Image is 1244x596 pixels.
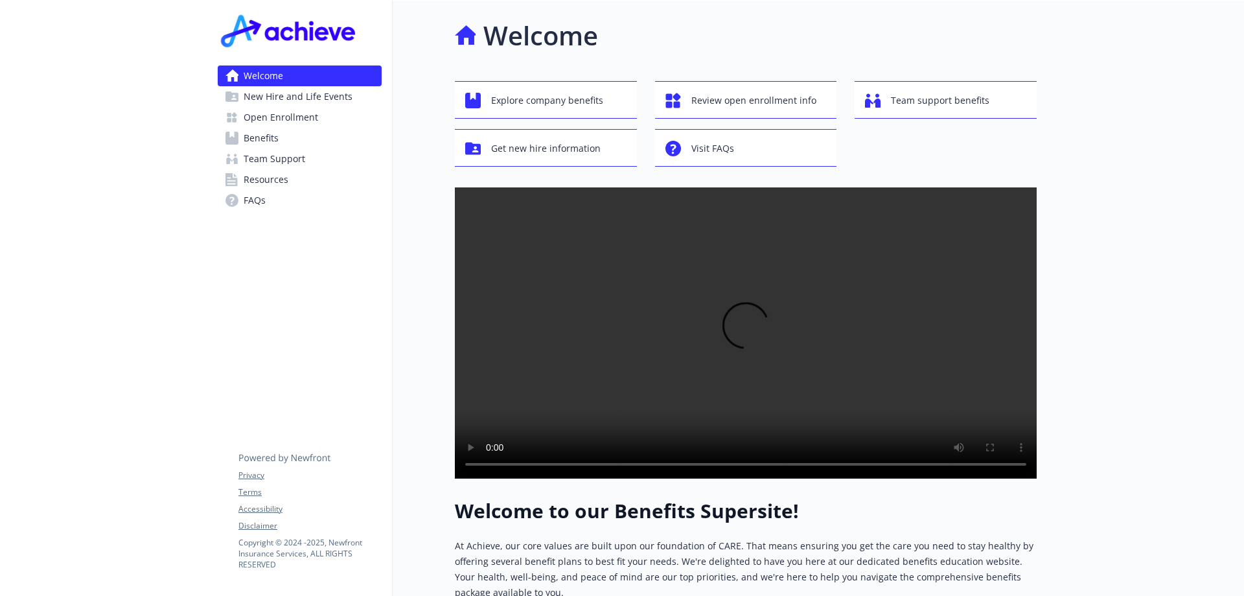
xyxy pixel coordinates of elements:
h1: Welcome to our Benefits Supersite! [455,499,1037,523]
span: New Hire and Life Events [244,86,352,107]
a: Open Enrollment [218,107,382,128]
span: Get new hire information [491,136,601,161]
span: Visit FAQs [691,136,734,161]
h1: Welcome [483,16,598,55]
button: Team support benefits [855,81,1037,119]
span: Team Support [244,149,305,169]
span: FAQs [244,190,266,211]
a: Team Support [218,149,382,169]
a: FAQs [218,190,382,211]
span: Benefits [244,128,279,149]
button: Get new hire information [455,129,637,167]
span: Open Enrollment [244,107,318,128]
a: Privacy [238,470,381,481]
span: Welcome [244,66,283,86]
span: Team support benefits [891,88,989,113]
span: Review open enrollment info [691,88,816,113]
button: Review open enrollment info [655,81,837,119]
a: Benefits [218,128,382,149]
button: Visit FAQs [655,129,837,167]
a: Welcome [218,66,382,86]
a: Resources [218,169,382,190]
p: Copyright © 2024 - 2025 , Newfront Insurance Services, ALL RIGHTS RESERVED [238,537,381,570]
a: Disclaimer [238,520,381,532]
span: Explore company benefits [491,88,603,113]
span: Resources [244,169,288,190]
a: New Hire and Life Events [218,86,382,107]
a: Terms [238,486,381,498]
button: Explore company benefits [455,81,637,119]
a: Accessibility [238,503,381,515]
